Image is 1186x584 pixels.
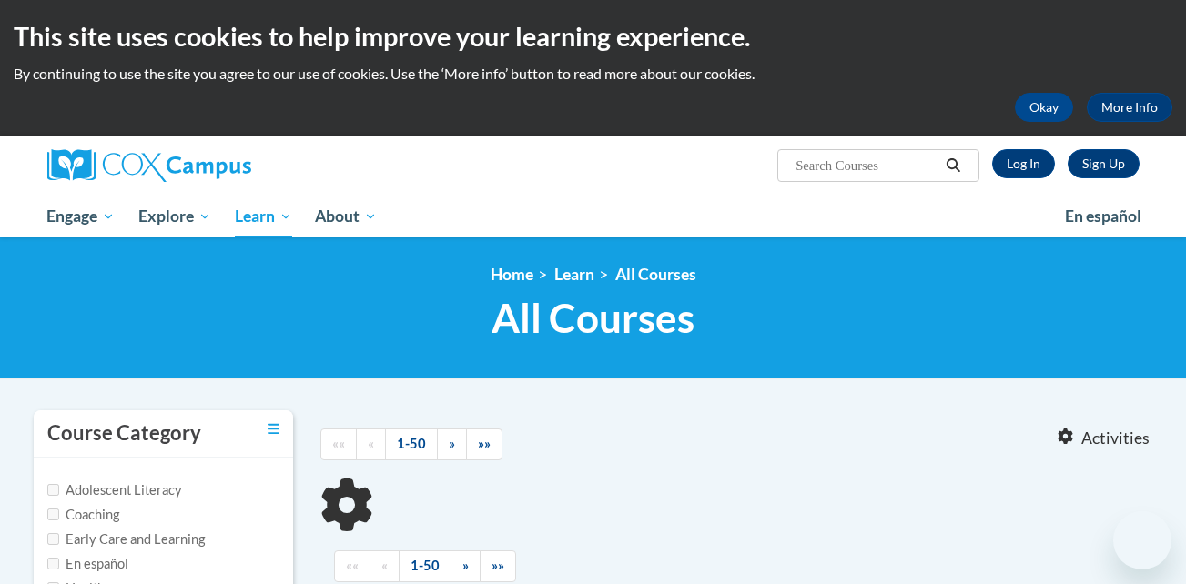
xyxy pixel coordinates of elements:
a: Begining [320,428,357,460]
a: About [303,196,389,237]
span: Activities [1081,428,1150,448]
p: By continuing to use the site you agree to our use of cookies. Use the ‘More info’ button to read... [14,64,1172,84]
button: Okay [1015,93,1073,122]
a: Home [491,265,533,284]
span: «« [346,558,359,573]
a: End [466,428,502,460]
a: Register [1068,149,1140,178]
label: Adolescent Literacy [47,480,182,500]
span: « [368,436,374,451]
a: Learn [223,196,304,237]
a: Next [437,428,467,460]
span: »» [492,558,504,573]
span: «« [332,436,345,451]
a: Previous [356,428,386,460]
a: Log In [992,149,1055,178]
h3: Course Category [47,419,201,448]
iframe: Button to launch messaging window [1113,511,1171,569]
a: End [480,550,516,582]
a: Toggle collapse [268,419,279,439]
a: Previous [370,550,400,582]
span: Learn [235,206,292,227]
span: About [315,206,377,227]
label: En español [47,554,128,574]
a: Cox Campus [47,149,393,182]
a: Next [451,550,481,582]
a: All Courses [615,265,696,284]
img: Cox Campus [47,149,251,182]
input: Checkbox for Options [47,533,59,545]
span: » [449,436,455,451]
span: Explore [138,206,211,227]
div: Main menu [20,196,1167,237]
span: Engage [46,206,115,227]
a: 1-50 [385,428,438,460]
a: Engage [35,196,127,237]
a: Begining [334,550,370,582]
a: Learn [554,265,594,284]
span: « [381,558,388,573]
span: » [462,558,469,573]
span: All Courses [492,294,694,342]
a: En español [1053,197,1153,236]
a: Explore [127,196,223,237]
a: 1-50 [399,550,451,582]
input: Checkbox for Options [47,558,59,569]
input: Checkbox for Options [47,508,59,520]
a: More Info [1087,93,1172,122]
button: Search [939,155,967,176]
input: Search Courses [794,155,939,176]
span: »» [478,436,491,451]
label: Coaching [47,505,119,525]
span: En español [1065,206,1141,226]
h2: This site uses cookies to help improve your learning experience. [14,18,1172,55]
input: Checkbox for Options [47,484,59,496]
label: Early Care and Learning [47,529,205,549]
